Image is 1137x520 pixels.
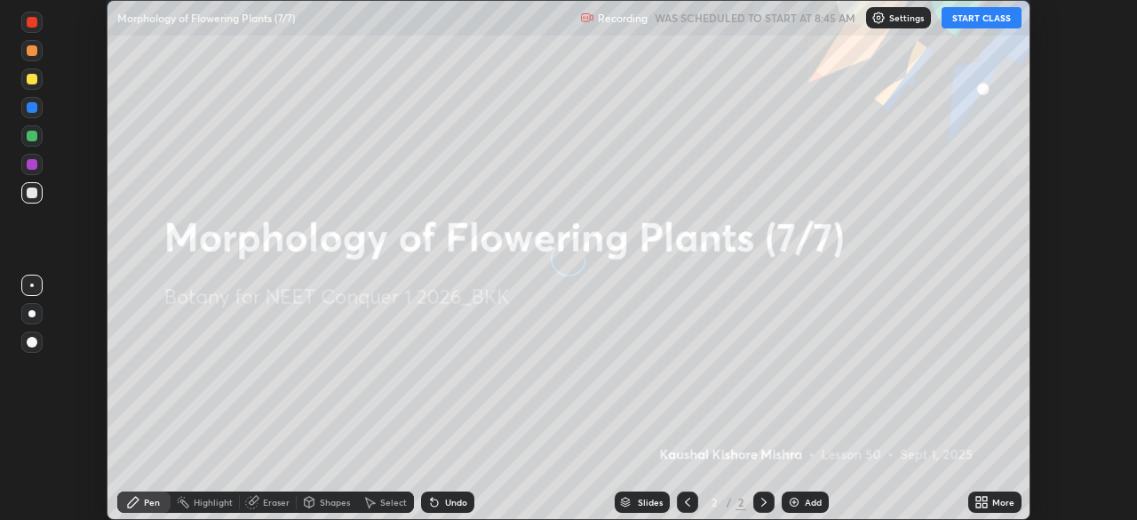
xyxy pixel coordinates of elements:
div: More [992,498,1014,507]
div: 2 [735,494,746,510]
div: Undo [445,498,467,507]
div: Select [380,498,407,507]
div: Eraser [263,498,290,507]
img: recording.375f2c34.svg [580,11,594,25]
div: Shapes [320,498,350,507]
div: Add [805,498,822,507]
div: Highlight [194,498,233,507]
img: class-settings-icons [871,11,886,25]
p: Recording [598,12,648,25]
div: Slides [638,498,663,507]
div: / [727,497,732,508]
div: 2 [705,497,723,508]
p: Settings [889,13,924,22]
div: Pen [144,498,160,507]
button: START CLASS [942,7,1022,28]
p: Morphology of Flowering Plants (7/7) [117,11,296,25]
h5: WAS SCHEDULED TO START AT 8:45 AM [655,10,855,26]
img: add-slide-button [787,495,801,509]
